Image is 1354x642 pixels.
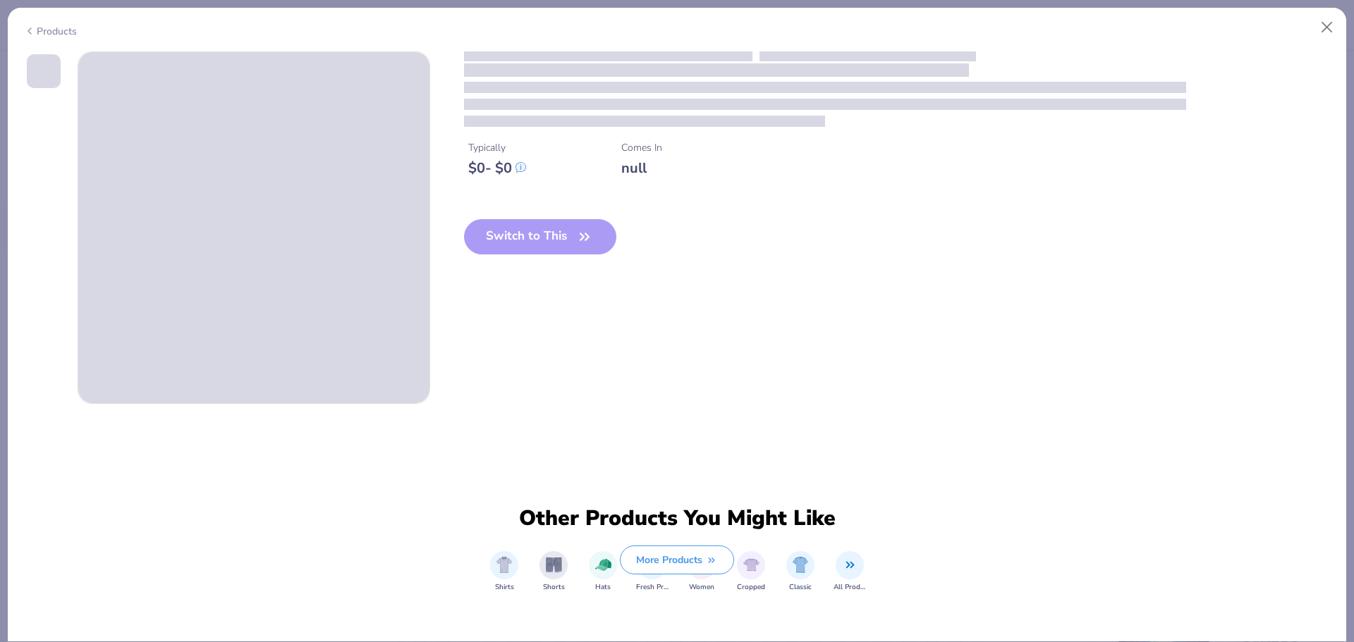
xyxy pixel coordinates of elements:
button: filter button [490,551,518,593]
button: More Products [620,545,734,574]
img: Classic Image [793,557,809,573]
button: Close [1314,14,1341,41]
div: filter for All Products [834,551,866,593]
div: $ 0 - $ 0 [468,159,526,177]
div: filter for Hats [589,551,617,593]
div: filter for Shirts [490,551,518,593]
button: filter button [737,551,765,593]
button: filter button [786,551,815,593]
div: Comes In [621,140,662,155]
button: filter button [589,551,617,593]
div: Products [24,24,77,39]
button: filter button [539,551,568,593]
div: filter for Cropped [737,551,765,593]
div: Typically [468,140,526,155]
img: All Products Image [842,557,858,573]
button: filter button [834,551,866,593]
div: Other Products You Might Like [510,506,844,531]
img: Hats Image [595,557,611,573]
img: Shorts Image [546,557,562,573]
div: filter for Shorts [539,551,568,593]
img: Cropped Image [743,557,760,573]
div: null [621,159,662,177]
img: Shirts Image [496,557,513,573]
div: filter for Classic [786,551,815,593]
